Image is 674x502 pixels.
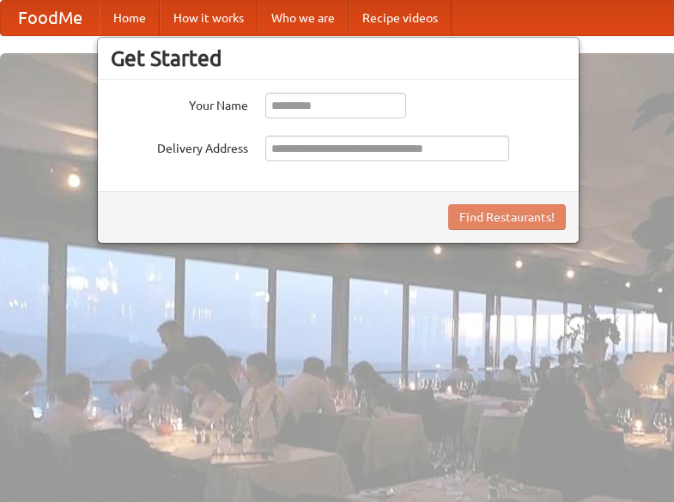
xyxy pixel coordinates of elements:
[111,136,248,157] label: Delivery Address
[448,204,566,230] button: Find Restaurants!
[111,45,566,71] h3: Get Started
[111,93,248,114] label: Your Name
[160,1,258,35] a: How it works
[100,1,160,35] a: Home
[1,1,100,35] a: FoodMe
[349,1,452,35] a: Recipe videos
[258,1,349,35] a: Who we are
